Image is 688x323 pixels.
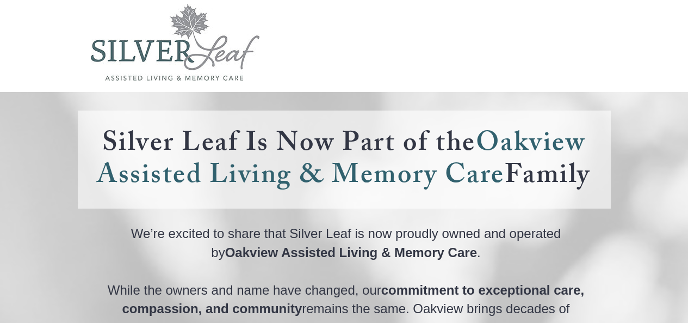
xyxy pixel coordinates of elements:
[225,245,477,260] span: Oakview Assisted Living & Memory Care
[131,226,561,260] span: We’re excited to share that Silver Leaf is now proudly owned and operated by
[97,122,585,201] span: Oakview Assisted Living & Memory Care
[97,122,591,201] a: Silver Leaf Is Now Part of theOakview Assisted Living & Memory CareFamily
[91,4,259,81] img: SilverLeaf_Logos_FIN_edited.jpg
[477,245,481,260] span: .
[108,283,381,297] span: While the owners and name have changed, our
